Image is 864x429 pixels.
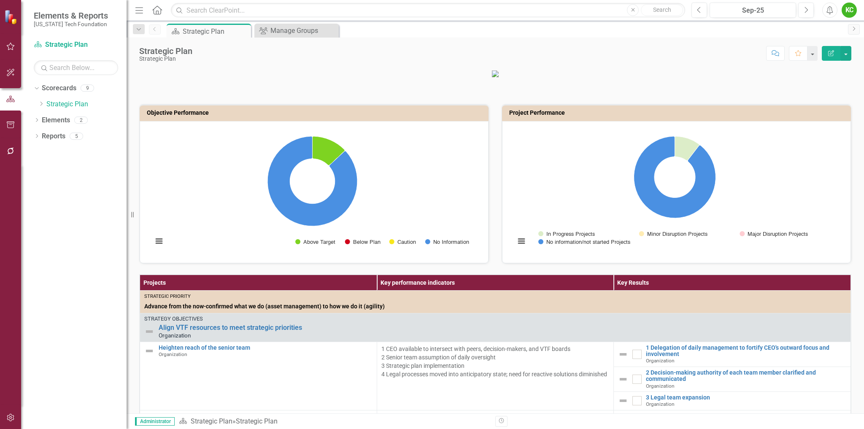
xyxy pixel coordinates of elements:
[653,6,671,13] span: Search
[641,4,683,16] button: Search
[159,413,373,419] a: Sustain and enhance the partnership with the University
[42,116,70,125] a: Elements
[183,26,249,37] div: Strategic Plan
[618,374,628,384] img: Not Defined
[34,60,118,75] input: Search Below...
[236,417,278,425] div: Strategic Plan
[646,370,846,383] a: 2 Decision-making authority of each team member clarified and communicated
[639,231,708,237] button: Show Minor Disruption Projects
[267,136,357,226] path: No Information, 20.
[295,239,335,245] button: Show Above Target
[345,239,380,245] button: Show Below Plan
[389,239,416,245] button: Show Caution
[614,391,851,410] td: Double-Click to Edit Right Click for Context Menu
[34,11,108,21] span: Elements & Reports
[159,351,187,357] span: Organization
[135,417,175,426] span: Administrator
[646,383,675,389] span: Organization
[675,136,699,160] path: In Progress Projects, 10.
[179,417,489,426] div: »
[144,346,154,356] img: Not Defined
[538,239,630,245] button: Show No information/not started Projects
[140,313,851,342] td: Double-Click to Edit Right Click for Context Menu
[842,3,857,18] button: KC
[153,235,165,247] button: View chart menu, Chart
[492,70,499,77] img: VTF_logo_500%20(13).png
[329,151,345,166] path: Caution, 0.
[713,5,793,16] div: Sep-25
[646,345,846,358] a: 1 Delegation of daily management to fortify CEO's outward focus and involvement
[191,417,232,425] a: Strategic Plan
[509,110,847,116] h3: Project Performance
[74,116,88,124] div: 2
[140,291,851,313] td: Double-Click to Edit
[710,3,796,18] button: Sep-25
[140,342,377,410] td: Double-Click to Edit Right Click for Context Menu
[42,132,65,141] a: Reports
[171,3,685,18] input: Search ClearPoint...
[256,25,337,36] a: Manage Groups
[148,128,480,254] div: Chart. Highcharts interactive chart.
[270,25,337,36] div: Manage Groups
[144,316,846,322] div: Strategy Objectives
[511,128,842,254] div: Chart. Highcharts interactive chart.
[687,145,700,161] path: Major Disruption Projects, 0.
[144,326,154,337] img: Not Defined
[159,345,373,351] a: Heighten reach of the senior team
[425,239,469,245] button: Show No Information
[511,128,839,254] svg: Interactive chart
[144,293,846,300] div: Strategic Priority
[646,413,846,426] a: 1 Relationships with President and Chief Operating Officer expanded to include University leaders...
[377,342,614,410] td: Double-Click to Edit
[614,342,851,367] td: Double-Click to Edit Right Click for Context Menu
[618,349,628,359] img: Not Defined
[42,84,76,93] a: Scorecards
[538,231,595,237] button: Show In Progress Projects
[46,100,127,109] a: Strategic Plan
[144,302,846,310] span: Advance from the now-confirmed what we do (asset management) to how we do it (agility)
[646,358,675,364] span: Organization
[147,110,484,116] h3: Objective Performance
[646,401,675,407] span: Organization
[740,231,808,237] button: Show Major Disruption Projects
[139,56,192,62] div: Strategic Plan
[34,40,118,50] a: Strategic Plan
[618,396,628,406] img: Not Defined
[312,136,345,165] path: Above Target, 3.
[381,345,610,378] p: 1 CEO available to intersect with peers, decision-makers, and VTF boards 2 Senior team assumption...
[70,132,83,140] div: 5
[4,9,19,24] img: ClearPoint Strategy
[614,367,851,391] td: Double-Click to Edit Right Click for Context Menu
[81,85,94,92] div: 9
[516,235,527,247] button: View chart menu, Chart
[34,21,108,27] small: [US_STATE] Tech Foundation
[139,46,192,56] div: Strategic Plan
[159,324,846,332] a: Align VTF resources to meet strategic priorities
[159,332,191,339] span: Organization
[634,136,716,218] path: No information/not started Projects, 86.
[646,394,846,401] a: 3 Legal team expansion
[148,128,476,254] svg: Interactive chart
